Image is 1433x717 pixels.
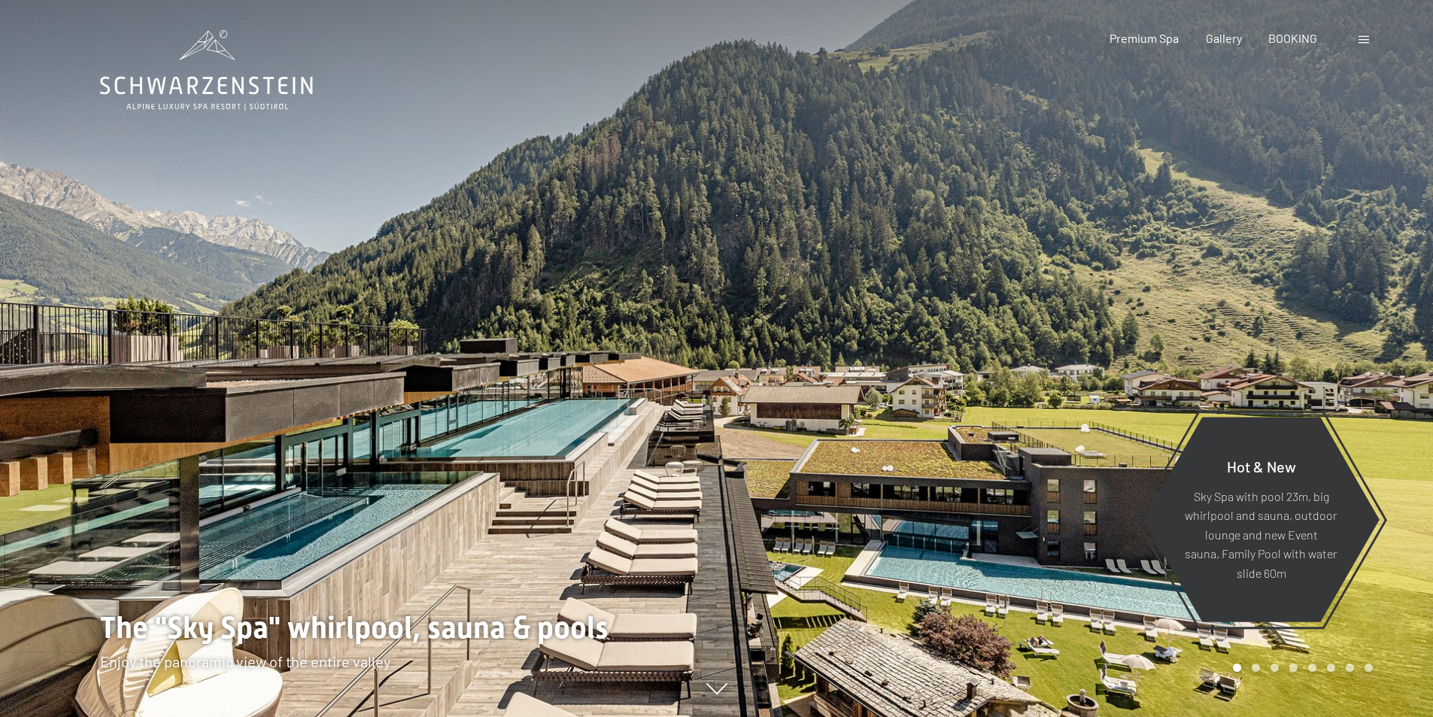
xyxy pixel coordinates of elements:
p: Sky Spa with pool 23m, big whirlpool and sauna, outdoor lounge and new Event sauna, Family Pool w... [1179,486,1343,582]
a: Premium Spa [1110,31,1179,45]
div: Carousel Page 3 [1271,664,1279,672]
div: Carousel Page 7 [1346,664,1354,672]
a: BOOKING [1268,31,1317,45]
a: Hot & New Sky Spa with pool 23m, big whirlpool and sauna, outdoor lounge and new Event sauna, Fam... [1142,416,1380,623]
div: Carousel Page 4 [1289,664,1298,672]
div: Carousel Page 1 (Current Slide) [1233,664,1241,672]
div: Carousel Page 5 [1308,664,1316,672]
a: Gallery [1206,31,1242,45]
div: Carousel Pagination [1228,664,1373,672]
div: Carousel Page 8 [1365,664,1373,672]
div: Carousel Page 2 [1252,664,1260,672]
span: Hot & New [1227,457,1296,475]
div: Carousel Page 6 [1327,664,1335,672]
